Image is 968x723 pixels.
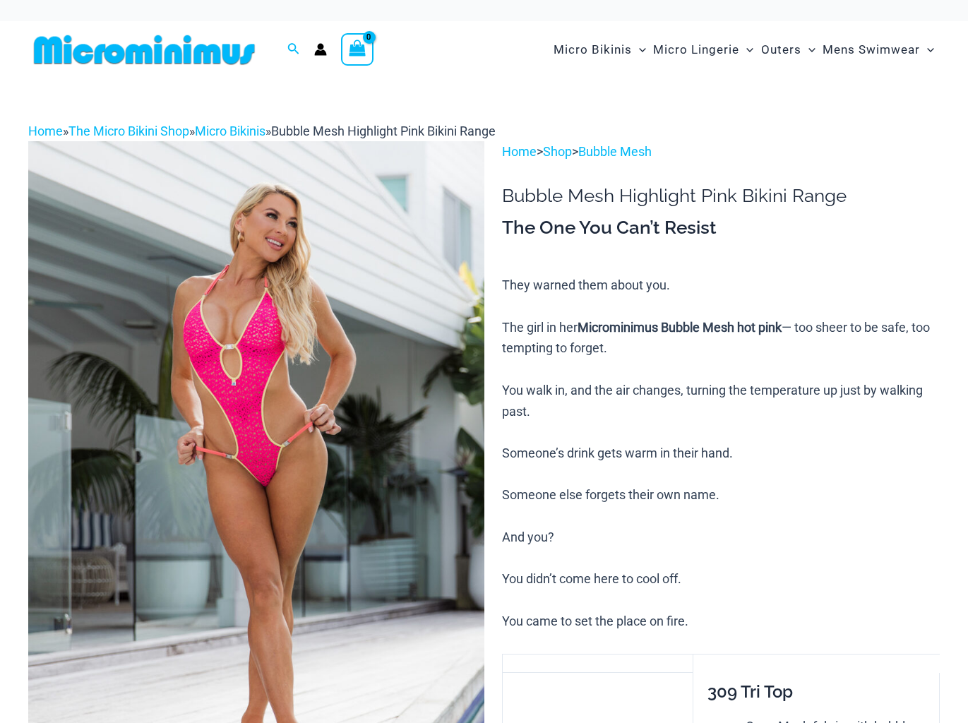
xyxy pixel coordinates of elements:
[707,681,793,702] span: 309 Tri Top
[548,26,940,73] nav: Site Navigation
[761,32,801,68] span: Outers
[502,216,940,240] h3: The One You Can’t Resist
[554,32,632,68] span: Micro Bikinis
[758,28,819,71] a: OutersMenu ToggleMenu Toggle
[653,32,739,68] span: Micro Lingerie
[28,124,63,138] a: Home
[578,144,652,159] a: Bubble Mesh
[739,32,753,68] span: Menu Toggle
[287,41,300,59] a: Search icon link
[578,320,782,335] b: Microminimus Bubble Mesh hot pink
[823,32,920,68] span: Mens Swimwear
[801,32,815,68] span: Menu Toggle
[632,32,646,68] span: Menu Toggle
[543,144,572,159] a: Shop
[502,141,940,162] p: > >
[28,124,496,138] span: » » »
[819,28,938,71] a: Mens SwimwearMenu ToggleMenu Toggle
[502,275,940,631] p: They warned them about you. The girl in her — too sheer to be safe, too tempting to forget. You w...
[502,144,537,159] a: Home
[271,124,496,138] span: Bubble Mesh Highlight Pink Bikini Range
[502,185,940,207] h1: Bubble Mesh Highlight Pink Bikini Range
[650,28,757,71] a: Micro LingerieMenu ToggleMenu Toggle
[68,124,189,138] a: The Micro Bikini Shop
[314,43,327,56] a: Account icon link
[550,28,650,71] a: Micro BikinisMenu ToggleMenu Toggle
[341,33,374,66] a: View Shopping Cart, empty
[920,32,934,68] span: Menu Toggle
[195,124,265,138] a: Micro Bikinis
[28,34,261,66] img: MM SHOP LOGO FLAT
